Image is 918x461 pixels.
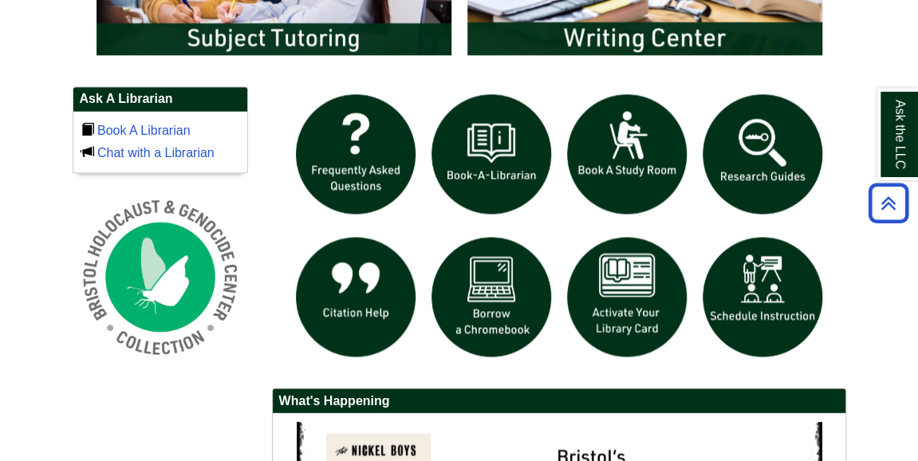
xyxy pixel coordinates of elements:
[97,146,215,160] a: Chat with a Librarian
[288,86,424,222] img: frequently asked questions
[288,86,830,372] div: slideshow
[424,229,559,364] img: Borrow a chromebook icon links to the borrow a chromebook web page
[97,124,191,137] a: Book A Librarian
[288,229,424,364] img: citation help icon links to citation help guide page
[73,189,248,364] img: Holocaust and Genocide Collection
[863,192,914,214] a: Back to Top
[559,229,695,364] img: activate Library Card icon links to form to activate student ID into library card
[559,86,695,222] img: book a study room icon links to book a study room web page
[695,86,830,222] img: Research Guides icon links to research guides web page
[424,86,559,222] img: Book a Librarian icon links to book a librarian web page
[73,87,247,112] h2: Ask A Librarian
[695,229,830,364] img: For faculty. Schedule Library Instruction icon links to form.
[273,388,845,413] h2: What's Happening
